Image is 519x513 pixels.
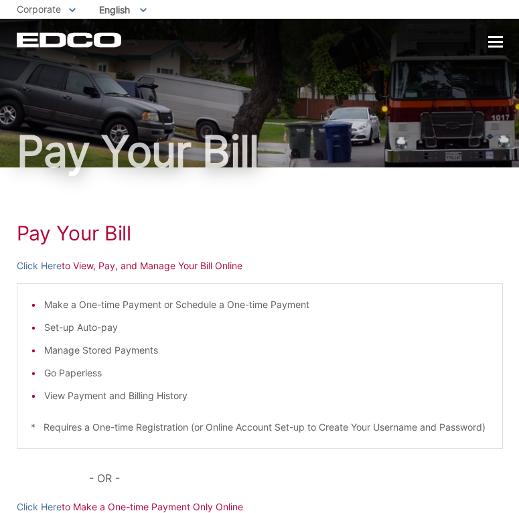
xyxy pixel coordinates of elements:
li: View Payment and Billing History [44,388,489,403]
h1: Pay Your Bill [17,221,503,245]
li: Go Paperless [44,366,489,380]
a: EDCD logo. Return to the homepage. [17,32,123,48]
a: Click Here [17,259,62,273]
p: to View, Pay, and Manage Your Bill Online [17,259,503,273]
span: Corporate [17,3,61,15]
li: Set-up Auto-pay [44,320,489,335]
li: Make a One-time Payment or Schedule a One-time Payment [44,297,489,312]
h1: Pay Your Bill [17,130,503,173]
p: - OR - [89,469,502,488]
p: * Requires a One-time Registration (or Online Account Set-up to Create Your Username and Password) [31,420,489,435]
li: Manage Stored Payments [44,343,489,358]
